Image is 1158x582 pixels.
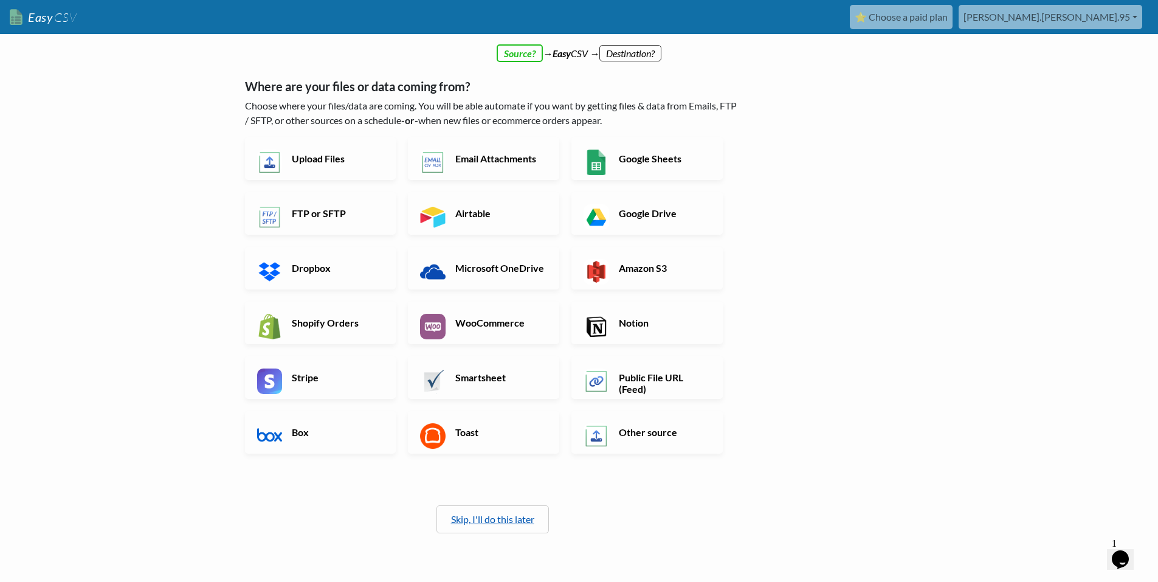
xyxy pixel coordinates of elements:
[233,34,926,61] div: → CSV →
[289,262,384,274] h6: Dropbox
[245,356,396,399] a: Stripe
[584,369,609,394] img: Public File URL App & API
[245,137,396,180] a: Upload Files
[616,372,711,395] h6: Public File URL (Feed)
[451,513,534,525] a: Skip, I'll do this later
[452,372,548,383] h6: Smartsheet
[616,317,711,328] h6: Notion
[1107,533,1146,570] iframe: chat widget
[289,317,384,328] h6: Shopify Orders
[959,5,1142,29] a: [PERSON_NAME].[PERSON_NAME].95
[584,423,609,449] img: Other Source App & API
[452,153,548,164] h6: Email Attachments
[452,262,548,274] h6: Microsoft OneDrive
[257,204,283,230] img: FTP or SFTP App & API
[408,302,559,344] a: WooCommerce
[245,247,396,289] a: Dropbox
[616,426,711,438] h6: Other source
[257,150,283,175] img: Upload Files App & API
[571,137,723,180] a: Google Sheets
[408,247,559,289] a: Microsoft OneDrive
[420,314,446,339] img: WooCommerce App & API
[571,302,723,344] a: Notion
[408,137,559,180] a: Email Attachments
[452,207,548,219] h6: Airtable
[245,99,740,128] p: Choose where your files/data are coming. You will be able automate if you want by getting files &...
[616,207,711,219] h6: Google Drive
[584,204,609,230] img: Google Drive App & API
[571,356,723,399] a: Public File URL (Feed)
[289,207,384,219] h6: FTP or SFTP
[571,192,723,235] a: Google Drive
[850,5,953,29] a: ⭐ Choose a paid plan
[245,302,396,344] a: Shopify Orders
[420,369,446,394] img: Smartsheet App & API
[584,314,609,339] img: Notion App & API
[452,317,548,328] h6: WooCommerce
[616,153,711,164] h6: Google Sheets
[452,426,548,438] h6: Toast
[53,10,77,25] span: CSV
[571,247,723,289] a: Amazon S3
[571,411,723,454] a: Other source
[401,114,418,126] b: -or-
[408,411,559,454] a: Toast
[420,150,446,175] img: Email New CSV or XLSX File App & API
[257,369,283,394] img: Stripe App & API
[289,372,384,383] h6: Stripe
[245,79,740,94] h5: Where are your files or data coming from?
[289,153,384,164] h6: Upload Files
[584,150,609,175] img: Google Sheets App & API
[420,423,446,449] img: Toast App & API
[245,192,396,235] a: FTP or SFTP
[245,411,396,454] a: Box
[257,314,283,339] img: Shopify App & API
[408,192,559,235] a: Airtable
[257,259,283,285] img: Dropbox App & API
[257,423,283,449] img: Box App & API
[289,426,384,438] h6: Box
[584,259,609,285] img: Amazon S3 App & API
[616,262,711,274] h6: Amazon S3
[420,204,446,230] img: Airtable App & API
[408,356,559,399] a: Smartsheet
[420,259,446,285] img: Microsoft OneDrive App & API
[10,5,77,30] a: EasyCSV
